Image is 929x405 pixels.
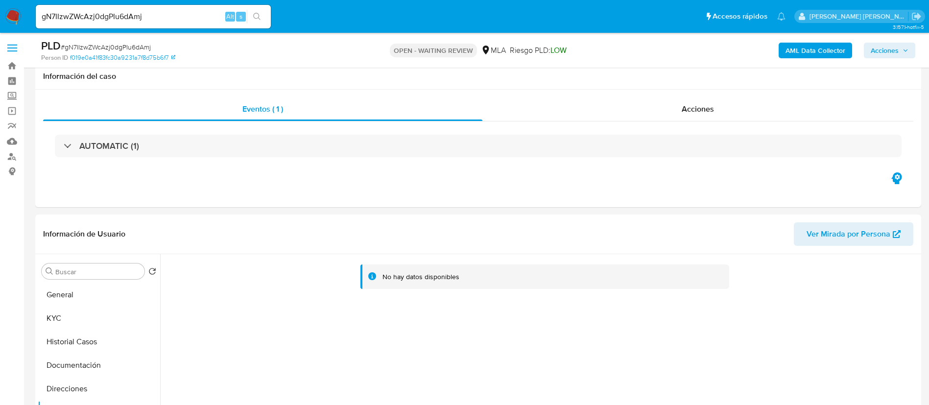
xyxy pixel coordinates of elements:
[38,354,160,377] button: Documentación
[871,43,899,58] span: Acciones
[810,12,908,21] p: maria.acosta@mercadolibre.com
[41,38,61,53] b: PLD
[46,267,53,275] button: Buscar
[79,141,139,151] h3: AUTOMATIC (1)
[779,43,852,58] button: AML Data Collector
[786,43,845,58] b: AML Data Collector
[55,135,902,157] div: AUTOMATIC (1)
[61,42,151,52] span: # gN7IIzwZWcAzj0dgPIu6dAmj
[226,12,234,21] span: Alt
[41,53,68,62] b: Person ID
[382,272,459,282] div: No hay datos disponibles
[794,222,913,246] button: Ver Mirada por Persona
[390,44,477,57] p: OPEN - WAITING REVIEW
[43,71,913,81] h1: Información del caso
[550,45,567,56] span: LOW
[807,222,890,246] span: Ver Mirada por Persona
[148,267,156,278] button: Volver al orden por defecto
[242,103,283,115] span: Eventos ( 1 )
[864,43,915,58] button: Acciones
[911,11,922,22] a: Salir
[55,267,141,276] input: Buscar
[510,45,567,56] span: Riesgo PLD:
[43,229,125,239] h1: Información de Usuario
[38,377,160,401] button: Direcciones
[777,12,786,21] a: Notificaciones
[70,53,175,62] a: f019e0a41f83fc30a9231a7f8d75b6f7
[38,307,160,330] button: KYC
[682,103,714,115] span: Acciones
[247,10,267,24] button: search-icon
[481,45,506,56] div: MLA
[38,283,160,307] button: General
[713,11,767,22] span: Accesos rápidos
[239,12,242,21] span: s
[36,10,271,23] input: Buscar usuario o caso...
[38,330,160,354] button: Historial Casos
